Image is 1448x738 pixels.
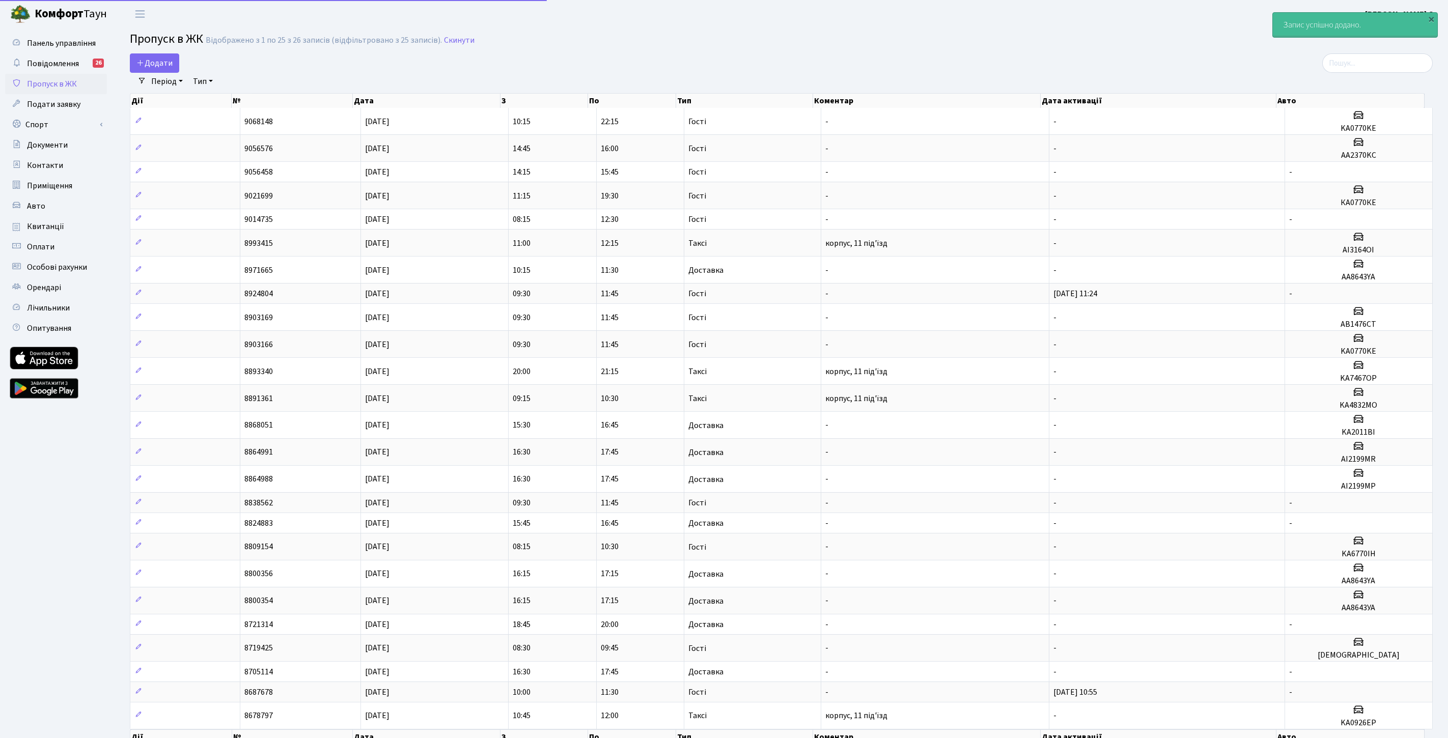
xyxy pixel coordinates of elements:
span: 9056576 [244,143,273,154]
img: logo.png [10,4,31,24]
span: 8721314 [244,619,273,630]
span: [DATE] [365,265,389,276]
span: 20:00 [513,366,531,377]
span: 11:30 [601,265,619,276]
span: 09:45 [601,643,619,654]
h5: KA0770KE [1289,347,1429,356]
span: 10:30 [601,542,619,553]
a: Скинути [444,36,475,45]
h5: АА8643УА [1289,603,1429,613]
span: - [825,474,828,485]
span: 09:30 [513,339,531,350]
button: Переключити навігацію [127,6,153,22]
span: [DATE] 11:24 [1053,288,1097,299]
span: 16:45 [601,420,619,431]
a: Пропуск в ЖК [5,74,107,94]
a: Повідомлення26 [5,53,107,74]
span: - [1289,166,1292,178]
th: З [500,94,589,108]
span: 8903169 [244,312,273,323]
span: - [1289,288,1292,299]
span: - [1289,687,1292,698]
a: Лічильники [5,298,107,318]
span: 10:45 [513,710,531,721]
span: - [825,116,828,127]
a: Орендарі [5,277,107,298]
span: 8891361 [244,393,273,404]
span: - [1289,214,1292,225]
span: Доставка [688,570,723,578]
span: Доставка [688,597,723,605]
span: 11:30 [601,687,619,698]
span: - [825,143,828,154]
span: 8809154 [244,542,273,553]
span: - [1053,569,1056,580]
span: - [1053,666,1056,677]
span: 15:45 [601,166,619,178]
span: [DATE] [365,518,389,529]
span: 17:15 [601,569,619,580]
span: Таксі [688,239,707,247]
span: 16:15 [513,569,531,580]
span: Лічильники [27,302,70,314]
th: Коментар [813,94,1041,108]
h5: AA2370KC [1289,151,1429,160]
a: Приміщення [5,176,107,196]
span: Оплати [27,241,54,252]
span: 10:30 [601,393,619,404]
a: Тип [189,73,217,90]
span: Гості [688,644,706,652]
a: Додати [130,53,179,73]
a: Панель управління [5,33,107,53]
th: Дії [130,94,232,108]
span: Гості [688,688,706,696]
span: [DATE] [365,238,389,249]
a: Період [147,73,187,90]
h5: KA0770KE [1289,124,1429,133]
span: 11:00 [513,238,531,249]
b: Комфорт [35,6,83,22]
span: Пропуск в ЖК [27,78,77,90]
span: 8719425 [244,643,273,654]
span: - [1053,542,1056,553]
span: Опитування [27,323,71,334]
a: Особові рахунки [5,257,107,277]
span: Доставка [688,475,723,484]
span: Гості [688,215,706,223]
span: 16:45 [601,518,619,529]
span: - [825,339,828,350]
span: Таксі [688,367,707,376]
h5: KA6770IH [1289,549,1429,559]
span: - [825,518,828,529]
span: [DATE] [365,619,389,630]
span: Таун [35,6,107,23]
span: 8678797 [244,710,273,721]
span: Гості [688,118,706,126]
span: - [825,569,828,580]
span: 8800354 [244,595,273,607]
span: - [1053,190,1056,202]
span: 15:30 [513,420,531,431]
span: - [1053,339,1056,350]
span: - [1053,595,1056,607]
span: Гості [688,290,706,298]
span: 21:15 [601,366,619,377]
span: [DATE] [365,116,389,127]
span: 8864991 [244,447,273,458]
span: Гості [688,340,706,349]
span: - [825,288,828,299]
h5: [DEMOGRAPHIC_DATA] [1289,650,1429,660]
span: 16:30 [513,666,531,677]
span: Доставка [688,421,723,430]
th: Дата [353,94,500,108]
span: - [1289,518,1292,529]
th: № [232,94,353,108]
span: Документи [27,139,68,151]
span: - [825,214,828,225]
span: - [1053,710,1056,721]
span: - [825,420,828,431]
span: 8838562 [244,497,273,508]
span: Таксі [688,712,707,720]
span: 09:30 [513,288,531,299]
span: 16:00 [601,143,619,154]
